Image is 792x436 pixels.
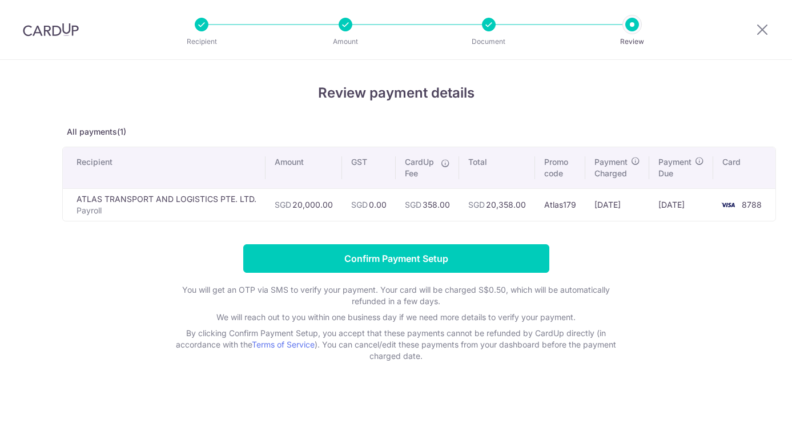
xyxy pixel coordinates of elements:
[535,147,585,188] th: Promo code
[585,188,649,221] td: [DATE]
[168,312,625,323] p: We will reach out to you within one business day if we need more details to verify your payment.
[742,200,762,209] span: 8788
[396,188,459,221] td: 358.00
[77,205,256,216] p: Payroll
[594,156,628,179] span: Payment Charged
[405,200,421,209] span: SGD
[243,244,549,273] input: Confirm Payment Setup
[303,36,388,47] p: Amount
[62,83,730,103] h4: Review payment details
[351,200,368,209] span: SGD
[159,36,244,47] p: Recipient
[405,156,435,179] span: CardUp Fee
[62,126,730,138] p: All payments(1)
[713,147,775,188] th: Card
[719,402,781,430] iframe: Opens a widget where you can find more information
[168,328,625,362] p: By clicking Confirm Payment Setup, you accept that these payments cannot be refunded by CardUp di...
[535,188,585,221] td: Atlas179
[168,284,625,307] p: You will get an OTP via SMS to verify your payment. Your card will be charged S$0.50, which will ...
[459,147,535,188] th: Total
[342,188,396,221] td: 0.00
[447,36,531,47] p: Document
[717,198,739,212] img: <span class="translation_missing" title="translation missing: en.account_steps.new_confirm_form.b...
[266,147,342,188] th: Amount
[468,200,485,209] span: SGD
[590,36,674,47] p: Review
[459,188,535,221] td: 20,358.00
[266,188,342,221] td: 20,000.00
[63,147,266,188] th: Recipient
[342,147,396,188] th: GST
[649,188,713,221] td: [DATE]
[275,200,291,209] span: SGD
[63,188,266,221] td: ATLAS TRANSPORT AND LOGISTICS PTE. LTD.
[658,156,692,179] span: Payment Due
[252,340,315,349] a: Terms of Service
[23,23,79,37] img: CardUp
